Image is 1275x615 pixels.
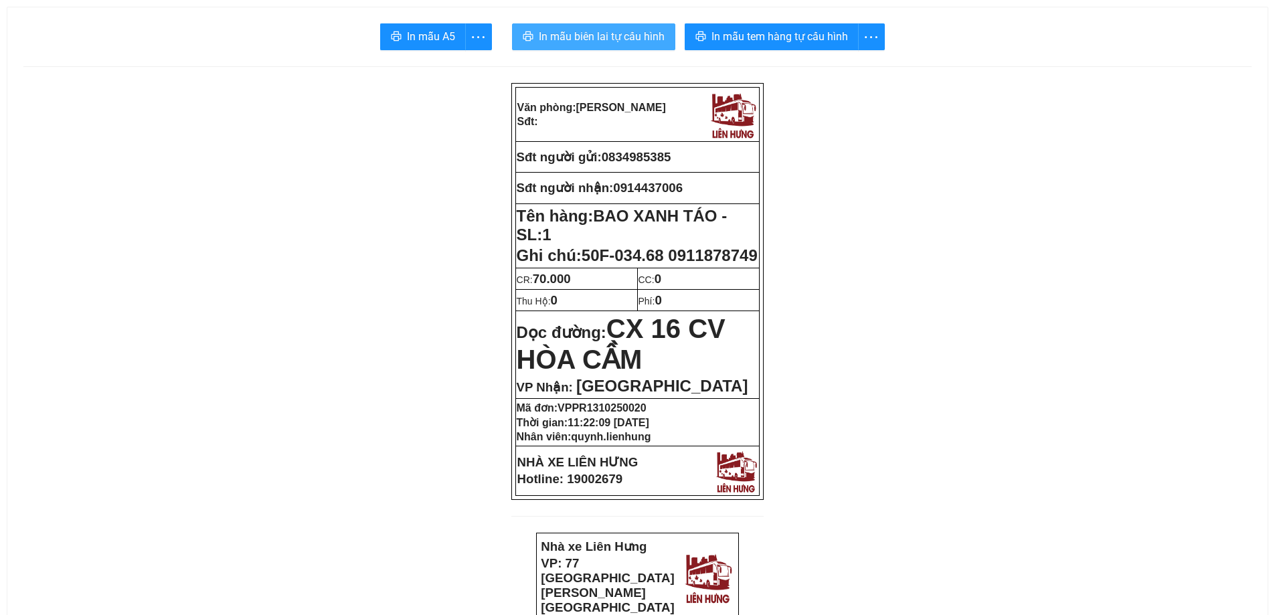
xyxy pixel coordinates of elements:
[407,28,455,45] span: In mẫu A5
[582,246,758,264] span: 50F-034.68 0911878749
[517,116,538,127] strong: Sđt:
[517,207,728,244] strong: Tên hàng:
[517,274,571,285] span: CR:
[639,296,662,306] span: Phí:
[713,448,759,494] img: logo
[558,402,647,414] span: VPPR1310250020
[533,272,571,286] span: 70.000
[655,293,661,307] span: 0
[568,417,649,428] span: 11:22:09 [DATE]
[695,31,706,43] span: printer
[465,23,492,50] button: more
[391,31,402,43] span: printer
[517,431,651,442] strong: Nhân viên:
[517,472,623,486] strong: Hotline: 19002679
[602,150,671,164] span: 0834985385
[542,226,551,244] span: 1
[681,549,734,605] img: logo
[517,150,602,164] strong: Sđt người gửi:
[551,293,558,307] span: 0
[517,380,573,394] span: VP Nhận:
[466,29,491,46] span: more
[539,28,665,45] span: In mẫu biên lai tự cấu hình
[517,417,649,428] strong: Thời gian:
[576,102,666,113] span: [PERSON_NAME]
[541,556,674,614] strong: VP: 77 [GEOGRAPHIC_DATA][PERSON_NAME][GEOGRAPHIC_DATA]
[517,323,726,372] strong: Dọc đường:
[707,89,758,140] img: logo
[711,28,848,45] span: In mẫu tem hàng tự cấu hình
[517,181,614,195] strong: Sđt người nhận:
[517,402,647,414] strong: Mã đơn:
[512,23,675,50] button: printerIn mẫu biên lai tự cấu hình
[517,102,666,113] strong: Văn phòng:
[639,274,662,285] span: CC:
[858,23,885,50] button: more
[655,272,661,286] span: 0
[571,431,651,442] span: quynh.lienhung
[517,314,726,374] span: CX 16 CV HÒA CẦM
[380,23,466,50] button: printerIn mẫu A5
[576,377,748,395] span: [GEOGRAPHIC_DATA]
[613,181,683,195] span: 0914437006
[517,246,758,264] span: Ghi chú:
[523,31,533,43] span: printer
[517,296,558,306] span: Thu Hộ:
[517,455,639,469] strong: NHÀ XE LIÊN HƯNG
[685,23,859,50] button: printerIn mẫu tem hàng tự cấu hình
[541,539,647,553] strong: Nhà xe Liên Hưng
[859,29,884,46] span: more
[517,207,728,244] span: BAO XANH TÁO - SL:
